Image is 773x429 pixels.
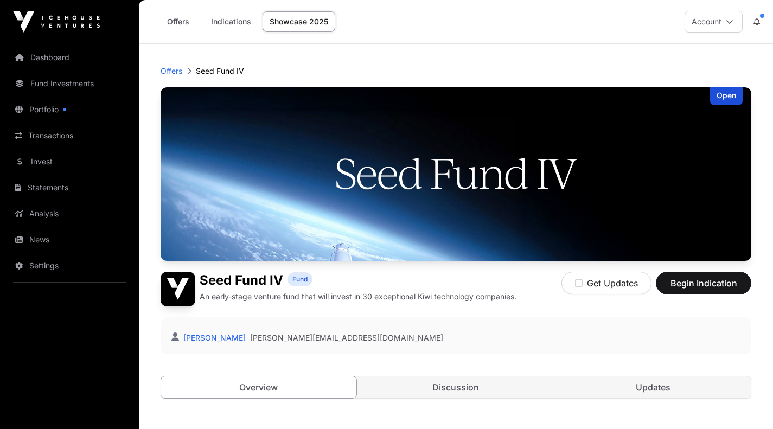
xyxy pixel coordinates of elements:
[204,11,258,32] a: Indications
[9,124,130,148] a: Transactions
[292,275,308,284] span: Fund
[561,272,651,294] button: Get Updates
[555,376,751,398] a: Updates
[9,98,130,121] a: Portfolio
[161,376,357,399] a: Overview
[359,376,554,398] a: Discussion
[9,72,130,95] a: Fund Investments
[656,283,751,293] a: Begin Indication
[200,291,516,302] p: An early-stage venture fund that will invest in 30 exceptional Kiwi technology companies.
[200,272,283,289] h1: Seed Fund IV
[263,11,335,32] a: Showcase 2025
[250,332,443,343] a: [PERSON_NAME][EMAIL_ADDRESS][DOMAIN_NAME]
[669,277,738,290] span: Begin Indication
[685,11,743,33] button: Account
[9,202,130,226] a: Analysis
[156,11,200,32] a: Offers
[656,272,751,294] button: Begin Indication
[181,333,246,342] a: [PERSON_NAME]
[196,66,244,76] p: Seed Fund IV
[710,87,743,105] div: Open
[9,228,130,252] a: News
[719,377,773,429] iframe: Chat Widget
[161,87,751,261] img: Seed Fund IV
[9,46,130,69] a: Dashboard
[9,150,130,174] a: Invest
[161,272,195,306] img: Seed Fund IV
[9,176,130,200] a: Statements
[13,11,100,33] img: Icehouse Ventures Logo
[161,376,751,398] nav: Tabs
[161,66,182,76] a: Offers
[9,254,130,278] a: Settings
